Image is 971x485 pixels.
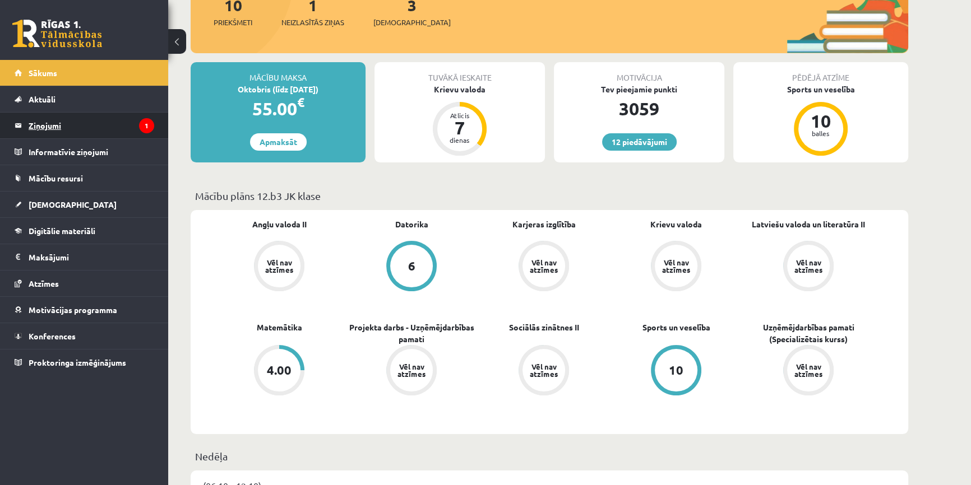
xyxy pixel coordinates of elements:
div: Vēl nav atzīmes [528,363,560,377]
div: Vēl nav atzīmes [528,259,560,273]
a: Mācību resursi [15,165,154,191]
span: € [297,94,304,110]
div: Vēl nav atzīmes [793,363,824,377]
a: [DEMOGRAPHIC_DATA] [15,192,154,217]
div: Atlicis [443,112,477,119]
p: Nedēļa [195,449,904,464]
span: Priekšmeti [214,17,252,28]
a: Krievu valoda Atlicis 7 dienas [374,83,545,157]
a: Karjeras izglītība [512,218,576,230]
a: Projekta darbs - Uzņēmējdarbības pamati [345,321,478,345]
legend: Maksājumi [29,244,154,270]
a: Informatīvie ziņojumi [15,139,154,165]
a: Apmaksāt [250,133,307,151]
a: Latviešu valoda un literatūra II [752,218,865,230]
a: Sports un veselība 10 balles [733,83,908,157]
a: Uzņēmējdarbības pamati (Specializētais kurss) [742,321,875,345]
a: Vēl nav atzīmes [742,345,875,398]
div: Mācību maksa [191,62,366,83]
a: Motivācijas programma [15,297,154,323]
a: Angļu valoda II [252,218,307,230]
a: Vēl nav atzīmes [742,241,875,293]
a: Proktoringa izmēģinājums [15,349,154,375]
div: Oktobris (līdz [DATE]) [191,83,366,95]
a: 10 [610,345,742,398]
a: 6 [345,241,478,293]
div: 7 [443,119,477,137]
a: Vēl nav atzīmes [478,345,610,398]
div: Tuvākā ieskaite [374,62,545,83]
div: 10 [669,364,683,376]
div: Vēl nav atzīmes [793,259,824,273]
div: Vēl nav atzīmes [263,259,295,273]
span: Motivācijas programma [29,305,117,315]
a: Ziņojumi1 [15,113,154,138]
p: Mācību plāns 12.b3 JK klase [195,188,904,203]
a: Vēl nav atzīmes [213,241,345,293]
a: Konferences [15,323,154,349]
a: Maksājumi [15,244,154,270]
legend: Ziņojumi [29,113,154,138]
a: Sociālās zinātnes II [509,321,579,333]
span: [DEMOGRAPHIC_DATA] [29,199,117,209]
div: Vēl nav atzīmes [660,259,692,273]
a: Matemātika [257,321,302,333]
a: Datorika [395,218,428,230]
div: Tev pieejamie punkti [554,83,724,95]
span: Proktoringa izmēģinājums [29,357,126,367]
div: Vēl nav atzīmes [396,363,427,377]
span: Atzīmes [29,278,59,288]
div: 10 [804,112,838,130]
span: Mācību resursi [29,173,83,183]
div: 4.00 [267,364,292,376]
div: Motivācija [554,62,724,83]
span: Sākums [29,68,57,78]
span: Neizlasītās ziņas [281,17,344,28]
span: Konferences [29,331,76,341]
a: Aktuāli [15,86,154,112]
a: Atzīmes [15,271,154,296]
a: Vēl nav atzīmes [610,241,742,293]
a: Sports un veselība [642,321,710,333]
span: [DEMOGRAPHIC_DATA] [373,17,451,28]
div: 6 [408,260,415,272]
a: Vēl nav atzīmes [478,241,610,293]
span: Aktuāli [29,94,56,104]
div: Krievu valoda [374,83,545,95]
a: 4.00 [213,345,345,398]
div: 55.00 [191,95,366,122]
a: Sākums [15,60,154,86]
i: 1 [139,118,154,133]
span: Digitālie materiāli [29,226,95,236]
a: 12 piedāvājumi [602,133,677,151]
a: Rīgas 1. Tālmācības vidusskola [12,20,102,48]
div: Pēdējā atzīme [733,62,908,83]
div: dienas [443,137,477,143]
div: Sports un veselība [733,83,908,95]
div: balles [804,130,838,137]
legend: Informatīvie ziņojumi [29,139,154,165]
a: Digitālie materiāli [15,218,154,244]
div: 3059 [554,95,724,122]
a: Vēl nav atzīmes [345,345,478,398]
a: Krievu valoda [650,218,702,230]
